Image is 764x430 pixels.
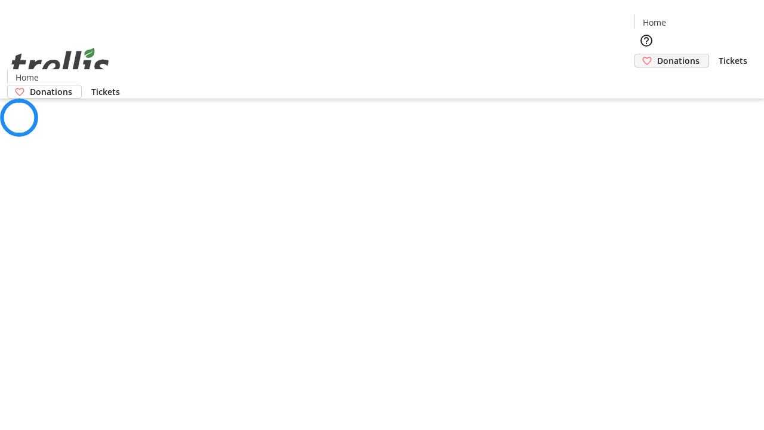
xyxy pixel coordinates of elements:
[30,85,72,98] span: Donations
[634,29,658,53] button: Help
[7,85,82,99] a: Donations
[634,67,658,91] button: Cart
[635,16,673,29] a: Home
[643,16,666,29] span: Home
[7,35,113,94] img: Orient E2E Organization C2jr3sMsve's Logo
[82,85,130,98] a: Tickets
[8,71,46,84] a: Home
[719,54,747,67] span: Tickets
[634,54,709,67] a: Donations
[657,54,700,67] span: Donations
[16,71,39,84] span: Home
[91,85,120,98] span: Tickets
[709,54,757,67] a: Tickets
